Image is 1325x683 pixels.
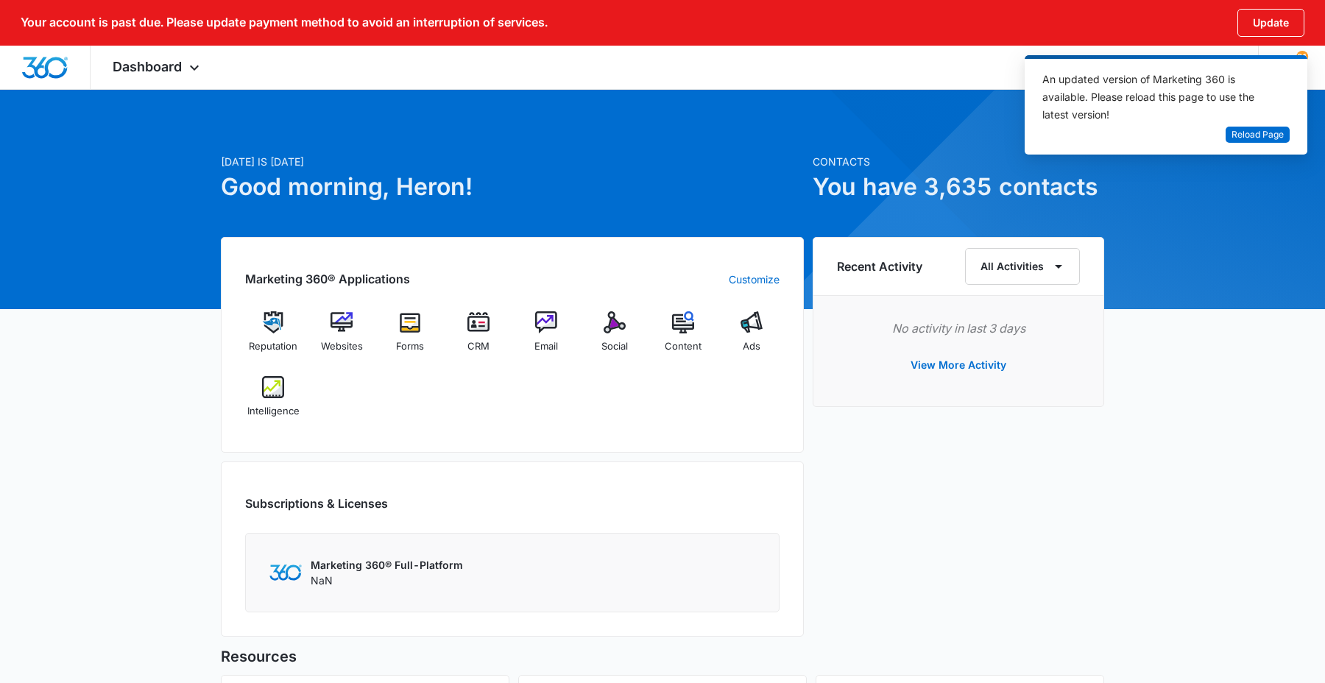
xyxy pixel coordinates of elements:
[723,311,780,364] a: Ads
[245,270,410,288] h2: Marketing 360® Applications
[245,376,302,429] a: Intelligence
[221,645,1104,668] h5: Resources
[587,311,643,364] a: Social
[467,339,490,354] span: CRM
[269,565,302,580] img: Marketing 360 Logo
[314,311,370,364] a: Websites
[113,59,182,74] span: Dashboard
[665,339,702,354] span: Content
[743,339,760,354] span: Ads
[245,495,388,512] h2: Subscriptions & Licenses
[1296,51,1308,63] span: 61
[837,258,922,275] h6: Recent Activity
[249,339,297,354] span: Reputation
[965,248,1080,285] button: All Activities
[1237,9,1304,37] button: Update
[311,557,463,588] div: NaN
[601,339,628,354] span: Social
[221,169,804,205] h1: Good morning, Heron!
[813,169,1104,205] h1: You have 3,635 contacts
[221,154,804,169] p: [DATE] is [DATE]
[91,46,225,89] div: Dashboard
[1296,51,1308,63] div: notifications count
[518,311,575,364] a: Email
[813,154,1104,169] p: Contacts
[21,15,548,29] p: Your account is past due. Please update payment method to avoid an interruption of services.
[1258,46,1325,89] div: notifications count
[1226,127,1290,144] button: Reload Page
[311,557,463,573] p: Marketing 360® Full-Platform
[837,319,1080,337] p: No activity in last 3 days
[729,272,780,287] a: Customize
[655,311,712,364] a: Content
[382,311,439,364] a: Forms
[245,311,302,364] a: Reputation
[396,339,424,354] span: Forms
[1232,128,1284,142] span: Reload Page
[450,311,506,364] a: CRM
[534,339,558,354] span: Email
[321,339,363,354] span: Websites
[896,347,1021,383] button: View More Activity
[247,404,300,419] span: Intelligence
[1042,71,1272,124] div: An updated version of Marketing 360 is available. Please reload this page to use the latest version!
